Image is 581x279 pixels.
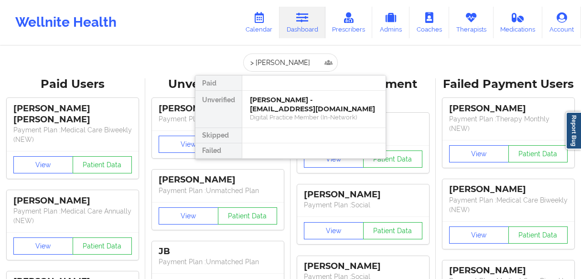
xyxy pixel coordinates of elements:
[195,128,242,143] div: Skipped
[159,103,277,114] div: [PERSON_NAME]
[73,156,132,173] button: Patient Data
[449,265,568,276] div: [PERSON_NAME]
[195,75,242,91] div: Paid
[159,114,277,124] p: Payment Plan : Unmatched Plan
[449,7,494,38] a: Therapists
[304,261,422,272] div: [PERSON_NAME]
[372,7,409,38] a: Admins
[13,156,73,173] button: View
[13,206,132,225] p: Payment Plan : Medical Care Annually (NEW)
[195,143,242,159] div: Failed
[13,125,132,144] p: Payment Plan : Medical Care Biweekly (NEW)
[508,226,568,244] button: Patient Data
[449,145,509,162] button: View
[73,237,132,255] button: Patient Data
[449,226,509,244] button: View
[13,237,73,255] button: View
[449,195,568,215] p: Payment Plan : Medical Care Biweekly (NEW)
[325,7,373,38] a: Prescribers
[304,189,422,200] div: [PERSON_NAME]
[363,150,423,168] button: Patient Data
[159,174,277,185] div: [PERSON_NAME]
[566,112,581,150] a: Report Bug
[159,246,277,257] div: JB
[542,7,581,38] a: Account
[159,136,218,153] button: View
[409,7,449,38] a: Coaches
[152,77,284,92] div: Unverified Users
[238,7,280,38] a: Calendar
[442,77,574,92] div: Failed Payment Users
[494,7,543,38] a: Medications
[304,222,364,239] button: View
[13,103,132,125] div: [PERSON_NAME] [PERSON_NAME]
[363,222,423,239] button: Patient Data
[218,207,278,225] button: Patient Data
[159,207,218,225] button: View
[449,184,568,195] div: [PERSON_NAME]
[449,114,568,133] p: Payment Plan : Therapy Monthly (NEW)
[7,77,139,92] div: Paid Users
[250,96,378,113] div: [PERSON_NAME] - [EMAIL_ADDRESS][DOMAIN_NAME]
[159,257,277,267] p: Payment Plan : Unmatched Plan
[304,200,422,210] p: Payment Plan : Social
[250,113,378,121] div: Digital Practice Member (In-Network)
[195,91,242,128] div: Unverified
[280,7,325,38] a: Dashboard
[304,150,364,168] button: View
[449,103,568,114] div: [PERSON_NAME]
[159,186,277,195] p: Payment Plan : Unmatched Plan
[508,145,568,162] button: Patient Data
[13,195,132,206] div: [PERSON_NAME]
